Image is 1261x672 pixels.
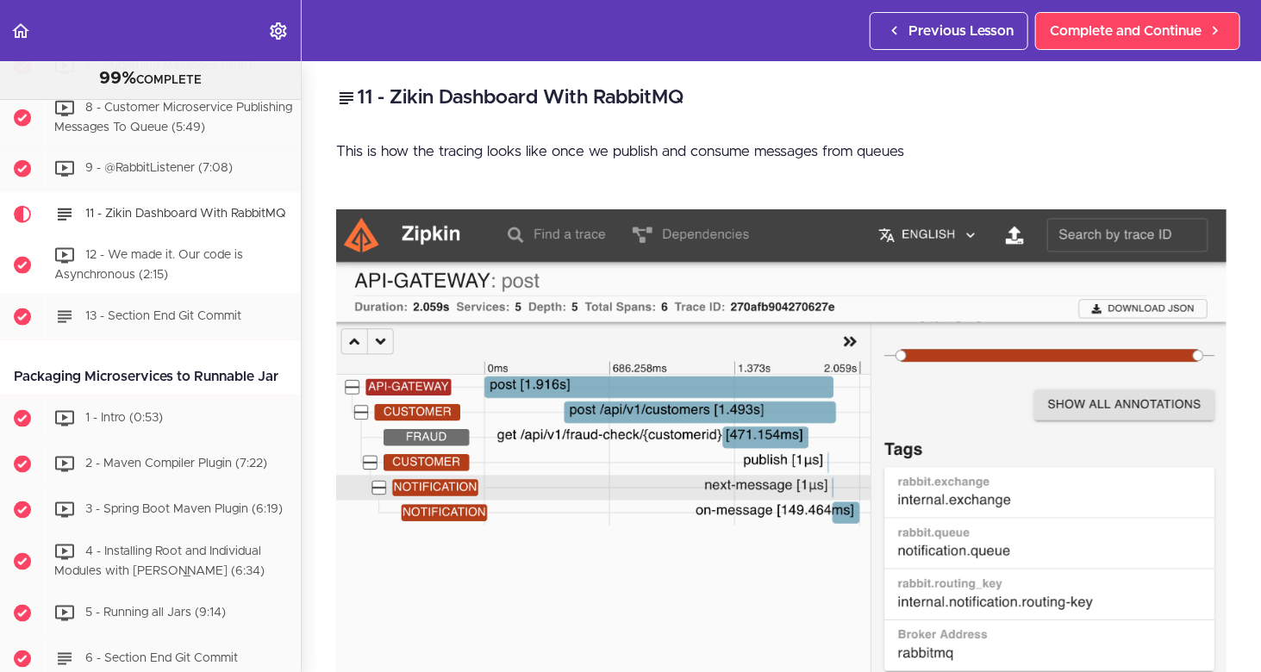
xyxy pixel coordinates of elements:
[85,412,163,424] span: 1 - Intro (0:53)
[22,68,279,90] div: COMPLETE
[85,457,267,470] span: 2 - Maven Compiler Plugin (7:22)
[54,250,243,282] span: 12 - We made it. Our code is Asynchronous (2:15)
[1035,12,1240,50] a: Complete and Continue
[1050,21,1202,41] span: Complete and Continue
[336,139,1227,165] p: This is how the tracing looks like once we publish and consume messages from queues
[85,652,238,664] span: 6 - Section End Git Commit
[85,607,226,619] span: 5 - Running all Jars (9:14)
[85,163,233,175] span: 9 - @RabbitListener (7:08)
[85,310,241,322] span: 13 - Section End Git Commit
[10,21,31,41] svg: Back to course curriculum
[54,545,265,577] span: 4 - Installing Root and Individual Modules with [PERSON_NAME] (6:34)
[908,21,1014,41] span: Previous Lesson
[268,21,289,41] svg: Settings Menu
[99,70,136,87] span: 99%
[85,503,283,515] span: 3 - Spring Boot Maven Plugin (6:19)
[870,12,1028,50] a: Previous Lesson
[54,102,292,134] span: 8 - Customer Microservice Publishing Messages To Queue (5:49)
[336,84,1227,113] h2: 11 - Zikin Dashboard With RabbitMQ
[85,208,286,221] span: 11 - Zikin Dashboard With RabbitMQ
